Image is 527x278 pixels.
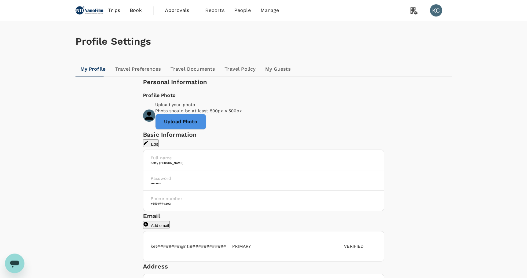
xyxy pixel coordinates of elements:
p: Password [151,175,376,181]
div: Address [143,261,384,271]
h1: Profile Settings [75,36,452,47]
span: Approvals [165,7,196,14]
h6: +659####202 [151,202,376,206]
p: Photo should be at least 500px × 500px [155,108,384,114]
span: Verified [344,244,364,249]
div: Basic Information [143,130,384,139]
span: Trips [108,7,120,14]
div: Personal Information [143,77,384,87]
div: Upload your photo [155,102,384,108]
span: Reports [205,7,225,14]
iframe: Button to launch messaging window, conversation in progress [5,254,24,273]
a: Travel Documents [166,62,220,76]
button: Add email [143,221,170,228]
h6: Email [143,211,384,221]
img: NANOFILM TECHNOLOGIES INTERNATIONAL LIMITED [75,4,104,17]
a: Travel Preferences [110,62,166,76]
span: Book [130,7,142,14]
p: Phone number [151,195,376,202]
p: Full name [151,155,376,161]
span: Manage [260,7,279,14]
a: My Profile [75,62,111,76]
a: Travel Policy [220,62,260,76]
a: My Guests [260,62,295,76]
div: Profile Photo [143,92,384,99]
span: People [234,7,251,14]
div: KC [430,4,442,17]
span: Upload Photo [155,114,206,130]
h6: •••••••• [151,181,376,185]
span: PRIMARY [229,244,254,249]
p: ket########@nti############# [151,243,226,249]
h6: Ketty [PERSON_NAME] [151,161,376,165]
button: Edit [143,139,159,147]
